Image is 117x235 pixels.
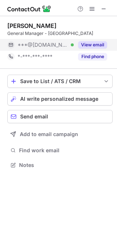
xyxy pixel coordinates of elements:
span: Notes [19,162,110,168]
button: Add to email campaign [7,128,113,141]
span: Send email [20,114,48,120]
button: Find work email [7,145,113,156]
div: Save to List / ATS / CRM [20,78,100,84]
span: ***@[DOMAIN_NAME] [18,42,68,48]
button: Reveal Button [78,53,107,60]
span: Find work email [19,147,110,154]
span: AI write personalized message [20,96,98,102]
button: AI write personalized message [7,92,113,106]
button: Send email [7,110,113,123]
span: Add to email campaign [20,131,78,137]
div: General Manager - [GEOGRAPHIC_DATA] [7,30,113,37]
button: Notes [7,160,113,170]
button: Reveal Button [78,41,107,49]
img: ContactOut v5.3.10 [7,4,51,13]
button: save-profile-one-click [7,75,113,88]
div: [PERSON_NAME] [7,22,56,29]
